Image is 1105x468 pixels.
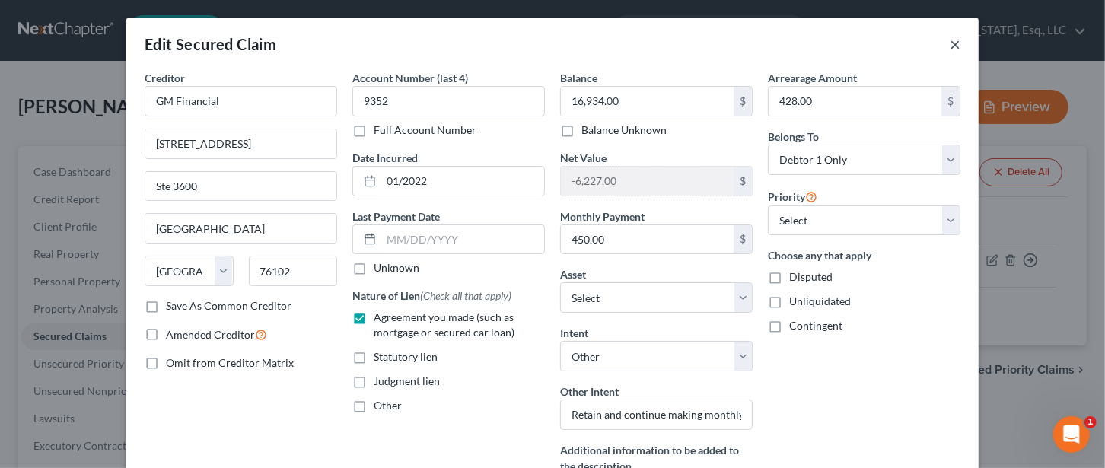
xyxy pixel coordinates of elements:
input: Enter zip... [249,256,338,286]
span: 1 [1084,416,1097,428]
label: Priority [768,187,817,205]
button: × [950,35,960,53]
span: Other [374,399,402,412]
span: Amended Creditor [166,328,255,341]
span: Contingent [789,319,842,332]
span: Agreement you made (such as mortgage or secured car loan) [374,310,514,339]
label: Nature of Lien [352,288,511,304]
input: 0.00 [561,225,734,254]
input: 0.00 [769,87,941,116]
label: Arrearage Amount [768,70,857,86]
span: Statutory lien [374,350,438,363]
span: Judgment lien [374,374,440,387]
label: Monthly Payment [560,209,645,224]
iframe: Intercom live chat [1053,416,1090,453]
label: Intent [560,325,588,341]
input: Specify... [560,400,753,430]
label: Last Payment Date [352,209,440,224]
input: Apt, Suite, etc... [145,172,336,201]
label: Unknown [374,260,419,275]
input: Search creditor by name... [145,86,337,116]
label: Net Value [560,150,607,166]
label: Date Incurred [352,150,418,166]
input: 0.00 [561,167,734,196]
input: MM/DD/YYYY [381,167,544,196]
span: Asset [560,268,586,281]
div: $ [734,167,752,196]
label: Balance Unknown [581,123,667,138]
div: Edit Secured Claim [145,33,276,55]
label: Save As Common Creditor [166,298,291,314]
input: Enter city... [145,214,336,243]
input: Enter address... [145,129,336,158]
div: $ [941,87,960,116]
span: (Check all that apply) [420,289,511,302]
div: $ [734,225,752,254]
span: Unliquidated [789,294,851,307]
label: Balance [560,70,597,86]
span: Omit from Creditor Matrix [166,356,294,369]
input: 0.00 [561,87,734,116]
input: MM/DD/YYYY [381,225,544,254]
input: XXXX [352,86,545,116]
span: Belongs To [768,130,819,143]
label: Account Number (last 4) [352,70,468,86]
label: Other Intent [560,384,619,400]
label: Choose any that apply [768,247,960,263]
span: Disputed [789,270,833,283]
label: Full Account Number [374,123,476,138]
div: $ [734,87,752,116]
span: Creditor [145,72,185,84]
